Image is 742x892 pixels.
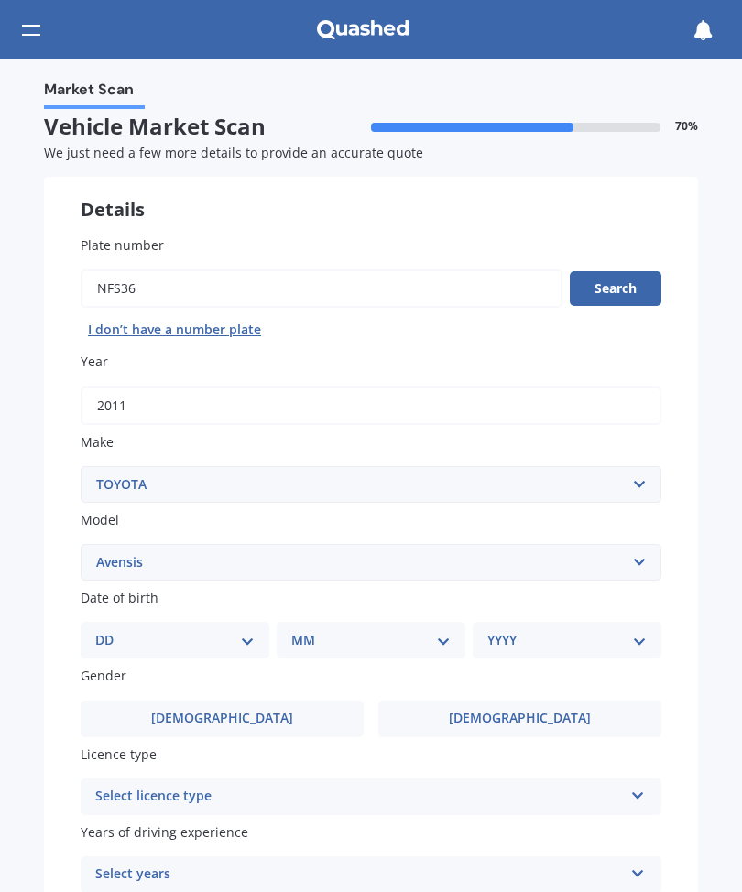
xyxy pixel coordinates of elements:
span: We just need a few more details to provide an accurate quote [44,144,423,161]
span: [DEMOGRAPHIC_DATA] [449,711,591,726]
span: Make [81,433,114,451]
input: YYYY [81,386,661,425]
div: Select years [95,864,623,886]
span: Licence type [81,745,157,763]
span: Years of driving experience [81,823,248,841]
div: Select licence type [95,786,623,808]
span: 70 % [675,120,698,133]
span: Plate number [81,236,164,254]
button: I don’t have a number plate [81,315,268,344]
span: Gender [81,668,126,685]
span: [DEMOGRAPHIC_DATA] [151,711,293,726]
span: Year [81,354,108,371]
input: Enter plate number [81,269,562,308]
div: Details [44,177,698,221]
span: Date of birth [81,589,158,606]
span: Model [81,511,119,528]
span: Vehicle Market Scan [44,114,371,140]
span: Market Scan [44,81,134,105]
button: Search [570,271,661,306]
